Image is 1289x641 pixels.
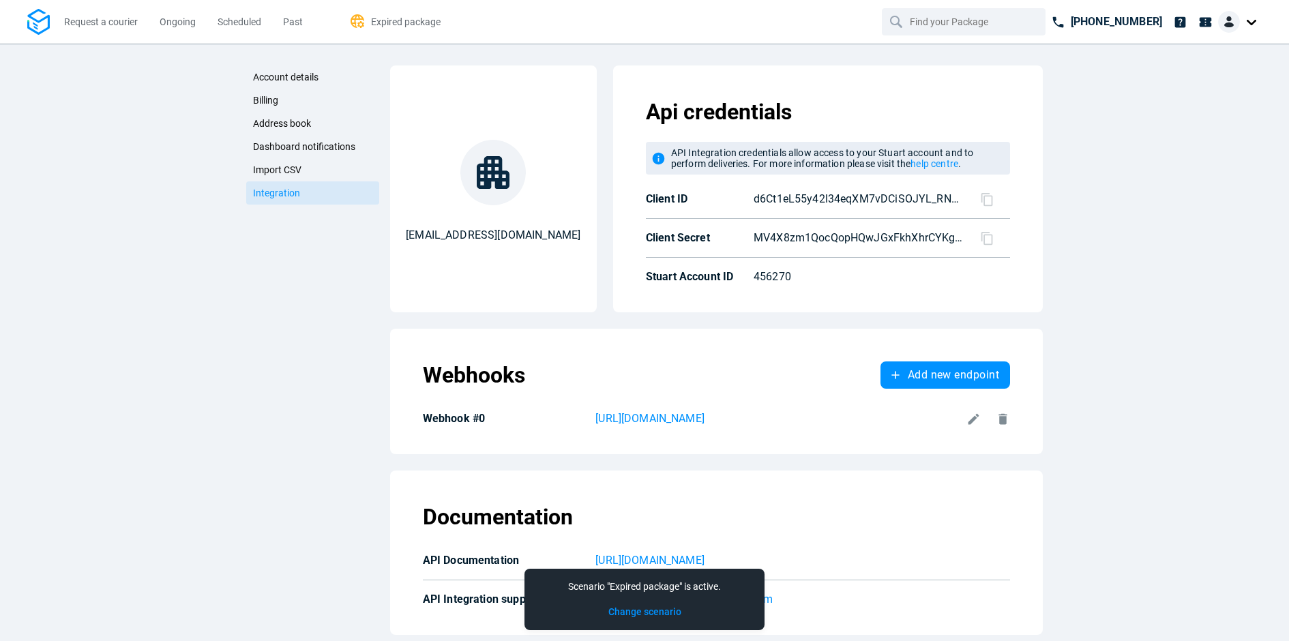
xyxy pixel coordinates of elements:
a: Address book [246,112,379,135]
input: Find your Package [910,9,1020,35]
a: help centre [910,158,958,169]
p: MV4X8zm1QocQopHQwJGxFkhXhrCYKgOUukgEzVzu_Qw [754,230,964,246]
a: [PHONE_NUMBER] [1046,8,1168,35]
p: Client Secret [646,231,748,245]
p: Stuart Account ID [646,270,748,284]
p: Webhook #0 [423,412,591,426]
button: Change scenario [608,605,681,619]
p: d6Ct1eL55y42l34eqXM7vDCiSOJYL_RN8oYed3PCec0 [754,191,964,207]
span: API Integration credentials allow access to your Stuart account and to perform deliveries. For mo... [671,147,974,169]
img: Client [1218,11,1240,33]
span: Import CSV [253,164,301,175]
span: Billing [253,95,278,106]
span: Expired package [371,16,441,27]
p: Api credentials [646,98,1010,125]
p: API Documentation [423,554,591,567]
span: Past [283,16,303,27]
div: Scenario " " is active. [535,580,754,594]
p: 456270 [754,269,949,285]
p: API Integration support [423,593,591,606]
a: Integration [246,181,379,205]
a: [PERSON_NAME] Community Forum [595,591,1010,608]
button: Add new endpoint [880,361,1010,389]
a: Import CSV [246,158,379,181]
a: Account details [246,65,379,89]
p: Webhooks [423,361,525,389]
span: Address book [253,118,311,129]
span: Request a courier [64,16,138,27]
p: [PHONE_NUMBER] [1071,14,1162,30]
span: Account details [253,72,318,83]
span: Expired package [610,581,679,592]
p: Documentation [423,503,573,531]
a: [URL][DOMAIN_NAME] [595,411,960,427]
p: Client ID [646,192,748,206]
span: Scheduled [218,16,261,27]
span: Add new endpoint [908,370,999,381]
span: Dashboard notifications [253,141,355,152]
a: [URL][DOMAIN_NAME] [595,552,1010,569]
p: [EMAIL_ADDRESS][DOMAIN_NAME] [406,227,580,243]
a: Billing [246,89,379,112]
img: Logo [27,9,50,35]
a: Dashboard notifications [246,135,379,158]
span: Ongoing [160,16,196,27]
span: Integration [253,188,300,198]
